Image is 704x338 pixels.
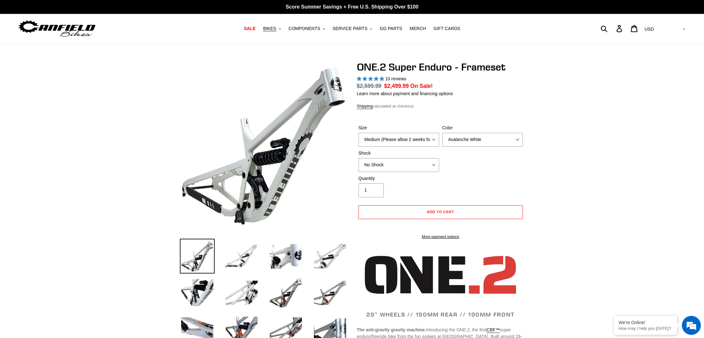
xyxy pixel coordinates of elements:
[268,239,303,273] img: Load image into Gallery viewer, ONE.2 Super Enduro - Frameset
[384,83,409,89] span: $2,499.99
[487,327,500,333] a: CBF™
[442,125,523,131] label: Color
[260,24,284,33] button: BIKES
[357,83,382,89] s: $2,599.99
[263,26,276,31] span: BIKES
[357,91,453,96] a: Learn more about payment and financing options
[366,311,514,318] span: 29" WHEELS // 190MM REAR // 190MM FRONT
[358,150,439,157] label: Shock
[357,103,524,109] div: calculated at checkout.
[244,26,255,31] span: SALE
[333,26,367,31] span: SERVICE PARTS
[430,24,463,33] a: GIFT CARDS
[180,275,215,310] img: Load image into Gallery viewer, ONE.2 Super Enduro - Frameset
[241,24,259,33] a: SALE
[224,275,259,310] img: Load image into Gallery viewer, ONE.2 Super Enduro - Frameset
[357,104,373,109] a: Shipping
[604,22,620,35] input: Search
[180,239,215,273] img: Load image into Gallery viewer, ONE.2 Super Enduro - Frameset
[410,82,433,90] span: On Sale!
[619,326,672,331] p: How may I help you today?
[329,24,375,33] button: SERVICE PARTS
[385,76,406,81] span: 10 reviews
[17,19,96,39] img: Canfield Bikes
[376,24,405,33] a: GG PARTS
[313,275,347,310] img: Load image into Gallery viewer, ONE.2 Super Enduro - Frameset
[358,175,439,182] label: Quantity
[410,26,426,31] span: MERCH
[181,62,346,227] img: ONE.2 Super Enduro - Frameset
[313,239,347,273] img: Load image into Gallery viewer, ONE.2 Super Enduro - Frameset
[433,26,460,31] span: GIFT CARDS
[619,320,672,325] div: We're Online!
[285,24,328,33] button: COMPONENTS
[427,209,454,214] span: Add to cart
[380,26,402,31] span: GG PARTS
[426,327,487,332] span: Introducing the ONE.2, the first
[357,76,385,81] span: 5.00 stars
[268,275,303,310] img: Load image into Gallery viewer, ONE.2 Super Enduro - Frameset
[358,234,523,240] a: More payment options
[357,61,524,73] h1: ONE.2 Super Enduro - Frameset
[407,24,429,33] a: MERCH
[358,205,523,219] button: Add to cart
[224,239,259,273] img: Load image into Gallery viewer, ONE.2 Super Enduro - Frameset
[289,26,320,31] span: COMPONENTS
[358,125,439,131] label: Size
[357,327,426,332] strong: The anti-gravity gravity machine.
